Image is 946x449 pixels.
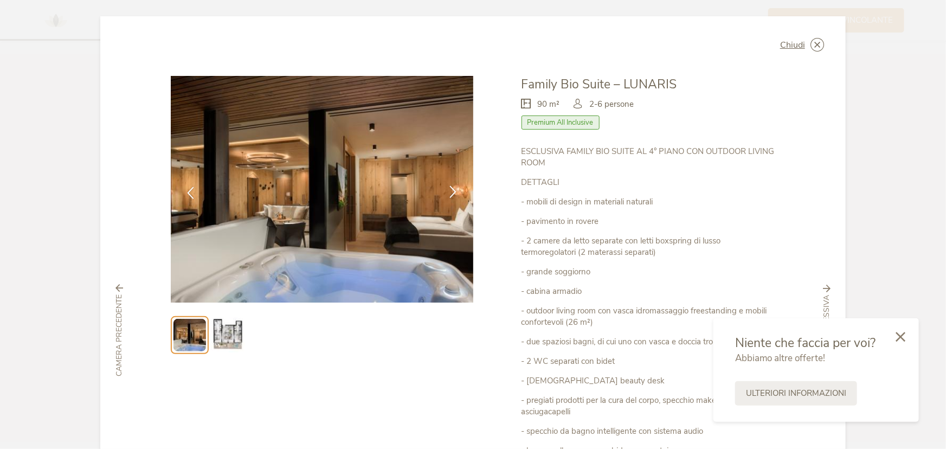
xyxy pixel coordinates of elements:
[522,336,775,348] p: - due spaziosi bagni, di cui uno con vasca e doccia tropicale
[746,388,846,399] span: Ulteriori informazioni
[735,381,857,406] a: Ulteriori informazioni
[522,395,775,418] p: - pregiati prodotti per la cura del corpo, specchio make-up e asciugacapelli
[114,294,125,376] span: Camera precedente
[522,177,775,188] p: DETTAGLI
[522,305,775,328] p: - outdoor living room con vasca idromassaggio freestanding e mobili confortevoli (26 m²)
[735,335,876,351] span: Niente che faccia per voi?
[210,318,245,352] img: Preview
[522,426,775,437] p: - specchio da bagno intelligente con sistema audio
[522,116,600,130] span: Premium All Inclusive
[522,235,775,258] p: - 2 camere da letto separate con letti boxspring di lusso termoregolatori (2 materassi separati)
[522,266,775,278] p: - grande soggiorno
[522,216,775,227] p: - pavimento in rovere
[522,196,775,208] p: - mobili di design in materiali naturali
[522,76,677,93] span: Family Bio Suite – LUNARIS
[538,99,560,110] span: 90 m²
[590,99,634,110] span: 2-6 persone
[821,295,832,376] span: Camera successiva
[522,375,775,387] p: - [DEMOGRAPHIC_DATA] beauty desk
[173,319,206,351] img: Preview
[522,356,775,367] p: - 2 WC separati con bidet
[522,286,775,297] p: - cabina armadio
[522,146,775,169] p: ESCLUSIVA FAMILY BIO SUITE AL 4° PIANO CON OUTDOOR LIVING ROOM
[735,352,825,364] span: Abbiamo altre offerte!
[171,76,473,303] img: Family Bio Suite – LUNARIS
